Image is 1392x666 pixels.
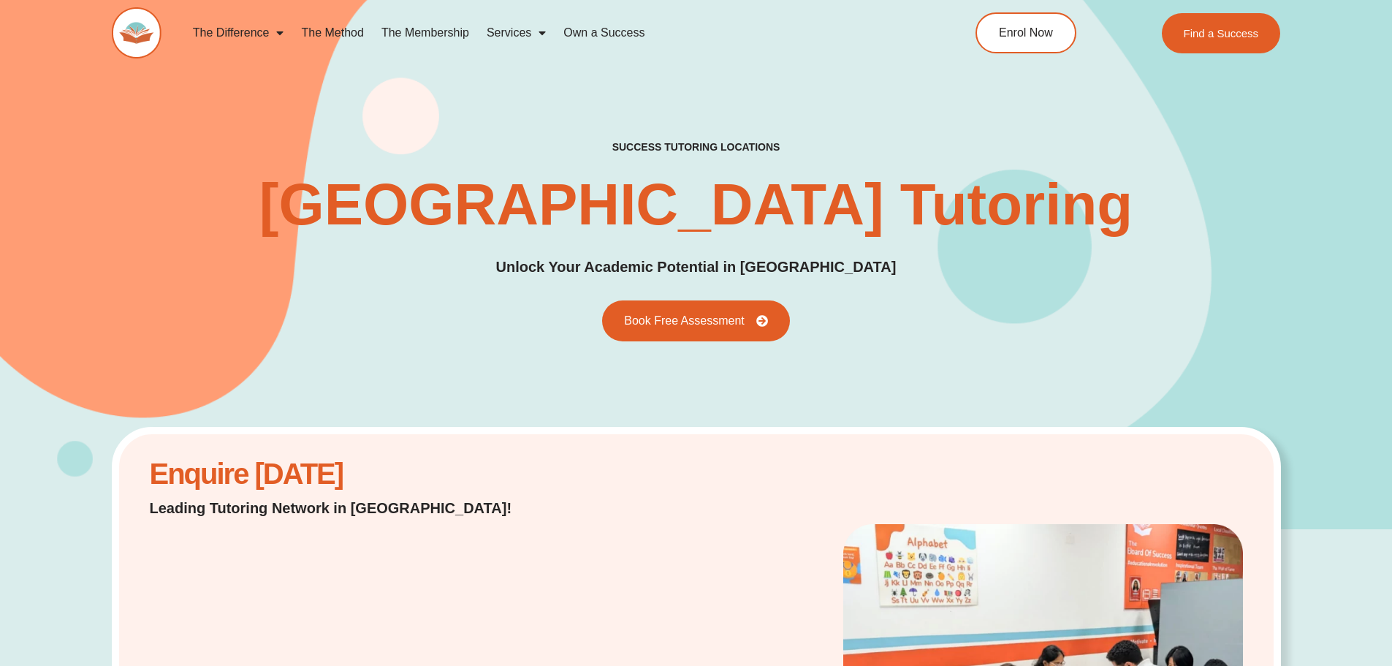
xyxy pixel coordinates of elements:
[184,16,293,50] a: The Difference
[150,465,549,483] h2: Enquire [DATE]
[975,12,1076,53] a: Enrol Now
[496,256,897,279] h2: Unlock Your Academic Potential in [GEOGRAPHIC_DATA]
[1184,28,1259,39] span: Find a Success
[612,140,780,154] h2: success tutoring locations
[259,175,1133,234] h2: [GEOGRAPHIC_DATA] Tutoring
[184,16,909,50] nav: Menu
[373,16,478,50] a: The Membership
[555,16,653,50] a: Own a Success
[150,498,549,518] p: Leading Tutoring Network in [GEOGRAPHIC_DATA]!
[292,16,372,50] a: The Method
[999,27,1053,39] span: Enrol Now
[624,315,745,327] span: Book Free Assessment
[602,300,790,341] a: Book Free Assessment
[1162,13,1281,53] a: Find a Success
[478,16,555,50] a: Services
